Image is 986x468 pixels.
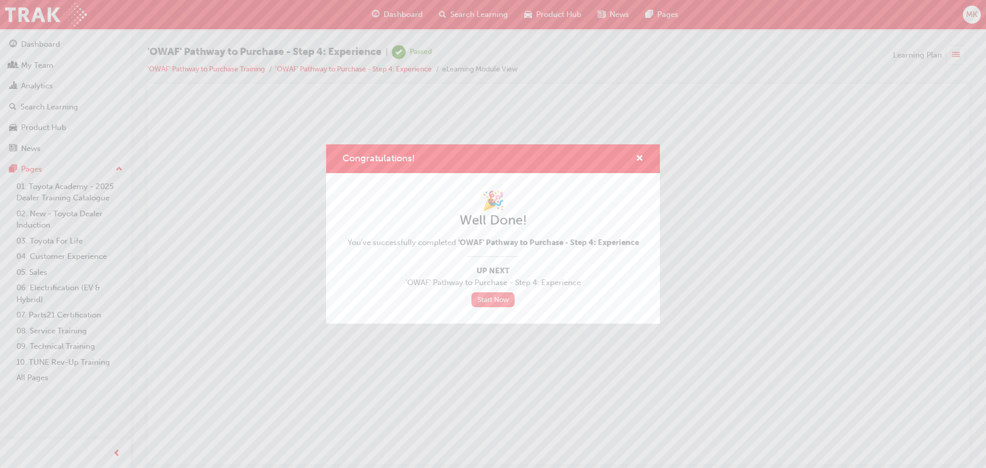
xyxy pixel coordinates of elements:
[636,153,643,165] button: cross-icon
[343,153,415,164] span: Congratulations!
[348,277,639,289] span: 'OWAF' Pathway to Purchase - Step 4: Experience
[4,8,802,54] p: The content has ended. You may close this window.
[458,238,639,247] span: 'OWAF' Pathway to Purchase - Step 4: Experience
[348,237,639,249] span: You've successfully completed
[326,144,660,324] div: Congratulations!
[348,212,639,229] h2: Well Done!
[348,265,639,277] span: Up Next
[348,190,639,212] h1: 🎉
[471,292,515,307] a: Start Now
[636,155,643,164] span: cross-icon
